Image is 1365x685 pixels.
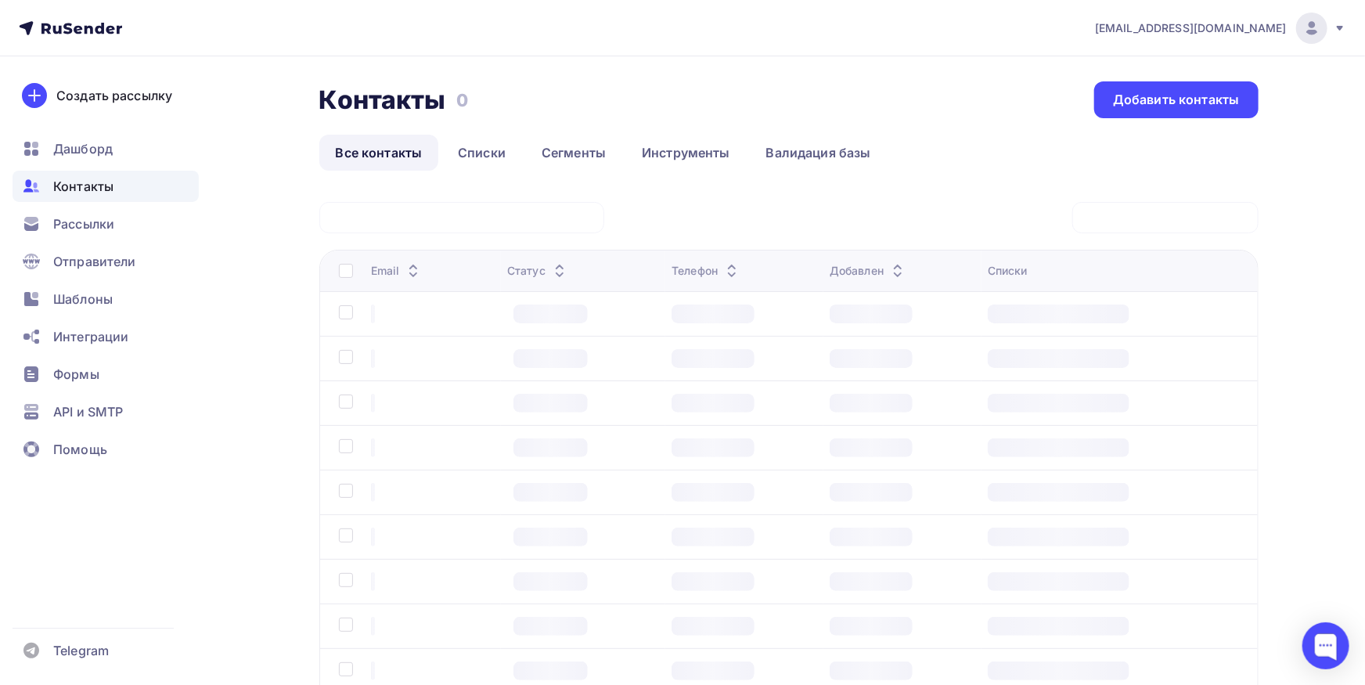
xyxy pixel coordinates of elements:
a: Все контакты [319,135,439,171]
span: Telegram [53,641,109,660]
span: Отправители [53,252,136,271]
a: Списки [441,135,522,171]
span: Шаблоны [53,290,113,308]
span: Формы [53,365,99,384]
a: Отправители [13,246,199,277]
div: Списки [988,263,1028,279]
span: [EMAIL_ADDRESS][DOMAIN_NAME] [1095,20,1287,36]
a: Дашборд [13,133,199,164]
a: Валидация базы [750,135,888,171]
span: Рассылки [53,215,114,233]
a: Сегменты [525,135,622,171]
a: [EMAIL_ADDRESS][DOMAIN_NAME] [1095,13,1346,44]
div: Телефон [672,263,741,279]
span: Контакты [53,177,113,196]
h3: 0 [457,89,469,111]
a: Рассылки [13,208,199,240]
span: Помощь [53,440,107,459]
a: Инструменты [625,135,747,171]
a: Шаблоны [13,283,199,315]
span: Дашборд [53,139,113,158]
span: Интеграции [53,327,128,346]
div: Email [371,263,423,279]
h2: Контакты [319,85,446,116]
div: Статус [507,263,569,279]
a: Контакты [13,171,199,202]
div: Создать рассылку [56,86,172,105]
a: Формы [13,359,199,390]
span: API и SMTP [53,402,123,421]
div: Добавить контакты [1113,91,1239,109]
div: Добавлен [830,263,907,279]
